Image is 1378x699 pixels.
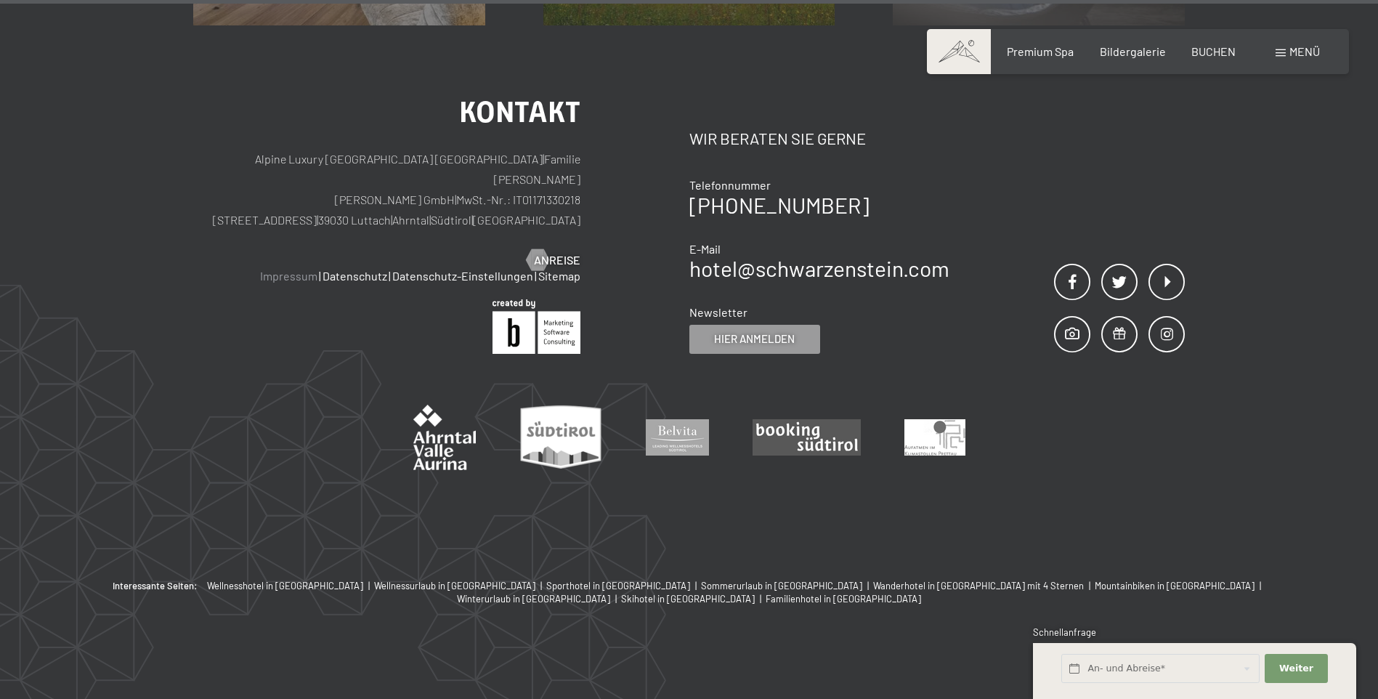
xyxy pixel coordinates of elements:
a: Datenschutz-Einstellungen [392,269,533,283]
span: Familienhotel in [GEOGRAPHIC_DATA] [766,593,921,605]
span: Menü [1289,44,1320,58]
a: Wellnessurlaub in [GEOGRAPHIC_DATA] | [374,579,546,592]
span: Newsletter [689,305,747,319]
span: Wellnessurlaub in [GEOGRAPHIC_DATA] [374,580,535,591]
span: | [538,580,546,591]
span: Wanderhotel in [GEOGRAPHIC_DATA] mit 4 Sternen [873,580,1084,591]
a: Skihotel in [GEOGRAPHIC_DATA] | [621,592,766,605]
span: Kontakt [459,95,580,129]
span: Sommerurlaub in [GEOGRAPHIC_DATA] [701,580,862,591]
span: E-Mail [689,242,721,256]
span: Telefonnummer [689,178,771,192]
span: | [1257,580,1265,591]
p: Alpine Luxury [GEOGRAPHIC_DATA] [GEOGRAPHIC_DATA] Familie [PERSON_NAME] [PERSON_NAME] GmbH MwSt.-... [193,149,580,230]
span: Skihotel in [GEOGRAPHIC_DATA] [621,593,755,605]
a: [PHONE_NUMBER] [689,192,869,218]
a: Winterurlaub in [GEOGRAPHIC_DATA] | [457,592,621,605]
span: | [389,269,391,283]
a: Wellnesshotel in [GEOGRAPHIC_DATA] | [207,579,374,592]
span: | [391,213,392,227]
a: BUCHEN [1191,44,1236,58]
span: | [317,213,318,227]
span: Wir beraten Sie gerne [689,129,866,148]
img: Brandnamic GmbH | Leading Hospitality Solutions [493,299,580,354]
span: | [1086,580,1095,591]
a: Wanderhotel in [GEOGRAPHIC_DATA] mit 4 Sternen | [873,579,1095,592]
span: Schnellanfrage [1033,626,1096,638]
span: | [429,213,431,227]
a: Sommerurlaub in [GEOGRAPHIC_DATA] | [701,579,873,592]
span: Sporthotel in [GEOGRAPHIC_DATA] [546,580,690,591]
span: | [692,580,701,591]
a: Impressum [260,269,317,283]
span: Weiter [1279,662,1313,675]
span: | [471,213,473,227]
button: Weiter [1265,654,1327,684]
span: Hier anmelden [714,331,795,347]
a: Datenschutz [323,269,387,283]
a: hotel@schwarzenstein.com [689,255,949,281]
span: | [864,580,873,591]
span: Winterurlaub in [GEOGRAPHIC_DATA] [457,593,610,605]
span: | [455,193,456,206]
a: Mountainbiken in [GEOGRAPHIC_DATA] | [1095,579,1265,592]
span: | [543,152,544,166]
span: | [535,269,537,283]
a: Bildergalerie [1100,44,1166,58]
span: | [365,580,374,591]
span: | [757,593,766,605]
span: | [612,593,621,605]
a: Anreise [527,252,580,268]
span: | [319,269,321,283]
a: Sporthotel in [GEOGRAPHIC_DATA] | [546,579,701,592]
span: Mountainbiken in [GEOGRAPHIC_DATA] [1095,580,1255,591]
span: Wellnesshotel in [GEOGRAPHIC_DATA] [207,580,363,591]
a: Premium Spa [1007,44,1074,58]
a: Familienhotel in [GEOGRAPHIC_DATA] [766,592,921,605]
span: Anreise [534,252,580,268]
b: Interessante Seiten: [113,579,198,592]
a: Sitemap [538,269,580,283]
